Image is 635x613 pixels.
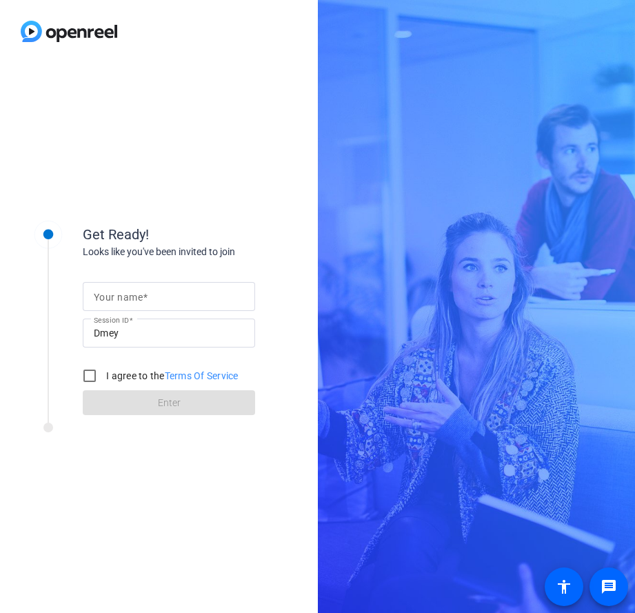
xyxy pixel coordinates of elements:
[83,245,359,259] div: Looks like you've been invited to join
[556,579,572,595] mat-icon: accessibility
[165,370,239,381] a: Terms Of Service
[103,369,239,383] label: I agree to the
[94,292,143,303] mat-label: Your name
[601,579,617,595] mat-icon: message
[94,316,129,324] mat-label: Session ID
[83,224,359,245] div: Get Ready!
